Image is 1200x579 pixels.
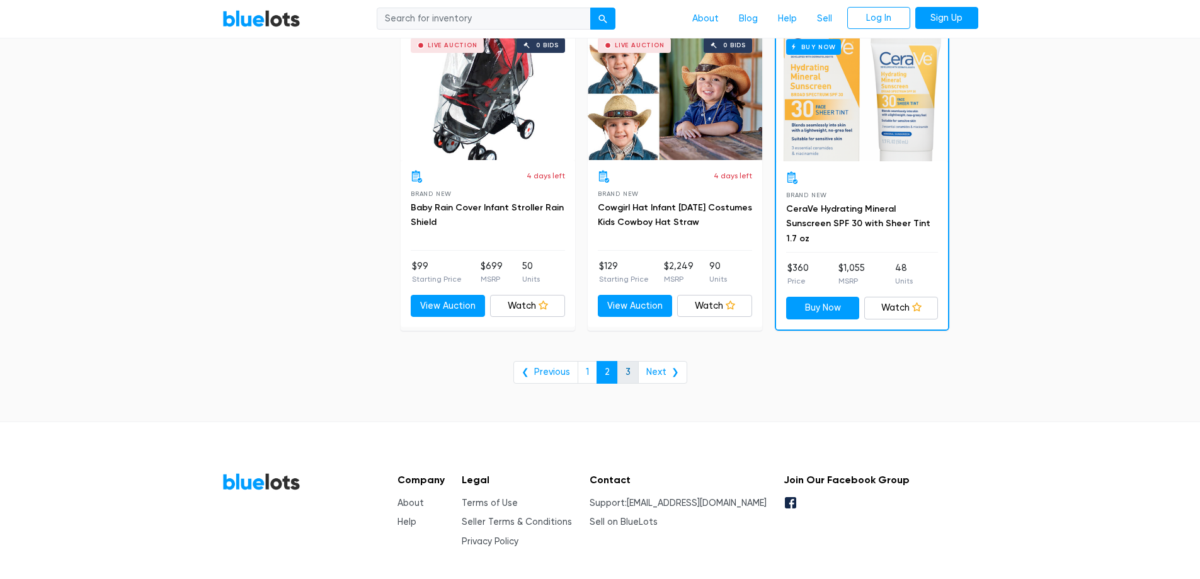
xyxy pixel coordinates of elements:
[664,260,694,285] li: $2,249
[615,42,665,49] div: Live Auction
[527,170,565,181] p: 4 days left
[677,295,752,318] a: Watch
[412,273,462,285] p: Starting Price
[895,261,913,287] li: 48
[578,361,597,384] a: 1
[838,261,865,287] li: $1,055
[397,517,416,527] a: Help
[599,260,649,285] li: $129
[617,361,639,384] a: 3
[598,295,673,318] a: View Auction
[895,275,913,287] p: Units
[709,273,727,285] p: Units
[462,517,572,527] a: Seller Terms & Conditions
[786,39,841,55] h6: Buy Now
[590,496,767,510] li: Support:
[597,361,618,384] a: 2
[847,7,910,30] a: Log In
[838,275,865,287] p: MSRP
[411,190,452,197] span: Brand New
[638,361,687,384] a: Next ❯
[723,42,746,49] div: 0 bids
[481,273,503,285] p: MSRP
[864,297,938,319] a: Watch
[412,260,462,285] li: $99
[481,260,503,285] li: $699
[807,7,842,31] a: Sell
[462,474,572,486] h5: Legal
[709,260,727,285] li: 90
[411,295,486,318] a: View Auction
[590,474,767,486] h5: Contact
[590,517,658,527] a: Sell on BlueLots
[599,273,649,285] p: Starting Price
[222,473,300,491] a: BlueLots
[411,202,564,228] a: Baby Rain Cover Infant Stroller Rain Shield
[786,192,827,198] span: Brand New
[397,474,445,486] h5: Company
[462,536,518,547] a: Privacy Policy
[397,498,424,508] a: About
[787,261,809,287] li: $360
[513,361,578,384] a: ❮ Previous
[401,28,575,160] a: Live Auction 0 bids
[729,7,768,31] a: Blog
[377,8,591,30] input: Search for inventory
[915,7,978,30] a: Sign Up
[522,260,540,285] li: 50
[490,295,565,318] a: Watch
[776,29,948,161] a: Buy Now
[222,9,300,28] a: BlueLots
[462,498,518,508] a: Terms of Use
[786,204,930,244] a: CeraVe Hydrating Mineral Sunscreen SPF 30 with Sheer Tint 1.7 oz
[664,273,694,285] p: MSRP
[536,42,559,49] div: 0 bids
[588,28,762,160] a: Live Auction 0 bids
[787,275,809,287] p: Price
[768,7,807,31] a: Help
[522,273,540,285] p: Units
[428,42,477,49] div: Live Auction
[714,170,752,181] p: 4 days left
[598,202,752,228] a: Cowgirl Hat Infant [DATE] Costumes Kids Cowboy Hat Straw
[627,498,767,508] a: [EMAIL_ADDRESS][DOMAIN_NAME]
[682,7,729,31] a: About
[598,190,639,197] span: Brand New
[786,297,860,319] a: Buy Now
[784,474,910,486] h5: Join Our Facebook Group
